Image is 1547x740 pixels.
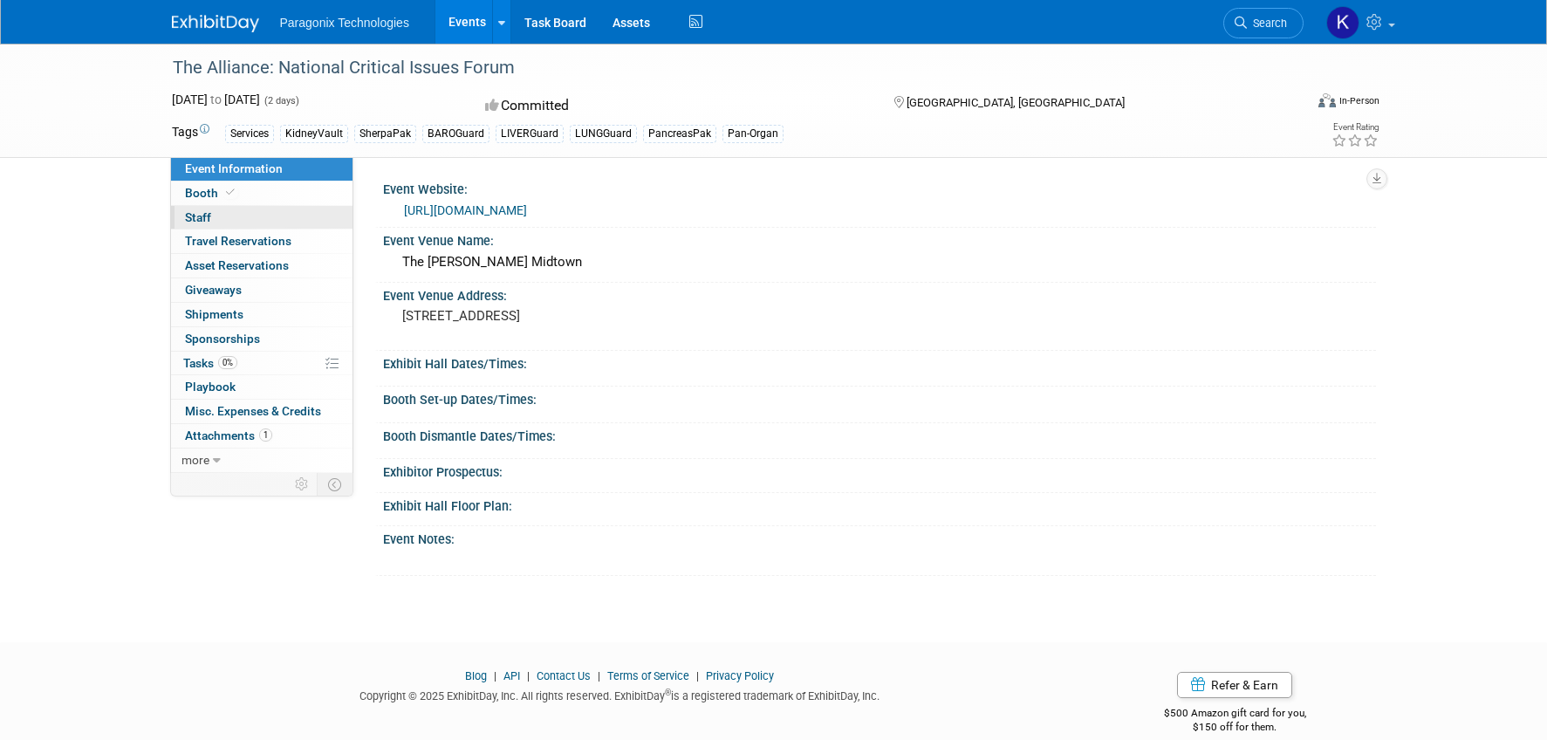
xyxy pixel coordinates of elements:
span: Playbook [185,380,236,394]
div: LUNGGuard [570,125,637,143]
div: BAROGuard [422,125,489,143]
div: PancreasPak [643,125,716,143]
div: Copyright © 2025 ExhibitDay, Inc. All rights reserved. ExhibitDay is a registered trademark of Ex... [172,684,1069,704]
div: In-Person [1338,94,1379,107]
span: Misc. Expenses & Credits [185,404,321,418]
img: ExhibitDay [172,15,259,32]
sup: ® [665,688,671,697]
span: Asset Reservations [185,258,289,272]
span: | [692,669,703,682]
div: Event Format [1201,91,1380,117]
a: Shipments [171,303,353,326]
span: Attachments [185,428,272,442]
a: Travel Reservations [171,230,353,253]
div: Exhibit Hall Dates/Times: [383,351,1376,373]
a: Attachments1 [171,424,353,448]
td: Toggle Event Tabs [317,473,353,496]
div: Event Venue Name: [383,228,1376,250]
div: LIVERGuard [496,125,564,143]
span: to [208,92,224,106]
td: Tags [172,123,209,143]
a: Search [1223,8,1304,38]
a: Sponsorships [171,327,353,351]
td: Personalize Event Tab Strip [287,473,318,496]
pre: [STREET_ADDRESS] [402,308,777,324]
span: 0% [218,356,237,369]
a: API [503,669,520,682]
a: Event Information [171,157,353,181]
a: Asset Reservations [171,254,353,277]
div: Event Venue Address: [383,283,1376,305]
div: Event Notes: [383,526,1376,548]
span: more [181,453,209,467]
a: Staff [171,206,353,230]
a: Misc. Expenses & Credits [171,400,353,423]
span: Event Information [185,161,283,175]
span: Giveaways [185,283,242,297]
span: (2 days) [263,95,299,106]
a: more [171,449,353,472]
img: Format-Inperson.png [1318,93,1336,107]
div: Pan-Organ [722,125,784,143]
span: 1 [259,428,272,442]
div: $500 Amazon gift card for you, [1094,695,1376,735]
div: Booth Set-up Dates/Times: [383,387,1376,408]
a: Playbook [171,375,353,399]
a: Refer & Earn [1177,672,1292,698]
span: [GEOGRAPHIC_DATA], [GEOGRAPHIC_DATA] [907,96,1125,109]
span: Sponsorships [185,332,260,346]
span: | [523,669,534,682]
div: Services [225,125,274,143]
div: Event Rating [1331,123,1379,132]
img: Krista Paplaczyk [1326,6,1359,39]
div: The Alliance: National Critical Issues Forum [167,52,1277,84]
span: Search [1247,17,1287,30]
div: The [PERSON_NAME] Midtown [396,249,1363,276]
a: [URL][DOMAIN_NAME] [404,203,527,217]
div: Event Website: [383,176,1376,198]
span: Travel Reservations [185,234,291,248]
span: Booth [185,186,238,200]
span: Staff [185,210,211,224]
a: Privacy Policy [706,669,774,682]
span: Shipments [185,307,243,321]
div: KidneyVault [280,125,348,143]
div: SherpaPak [354,125,416,143]
span: | [593,669,605,682]
div: $150 off for them. [1094,720,1376,735]
span: Paragonix Technologies [280,16,409,30]
i: Booth reservation complete [226,188,235,197]
div: Booth Dismantle Dates/Times: [383,423,1376,445]
div: Exhibit Hall Floor Plan: [383,493,1376,515]
a: Contact Us [537,669,591,682]
span: [DATE] [DATE] [172,92,260,106]
a: Giveaways [171,278,353,302]
div: Committed [480,91,866,121]
a: Blog [465,669,487,682]
a: Tasks0% [171,352,353,375]
span: Tasks [183,356,237,370]
a: Terms of Service [607,669,689,682]
span: | [489,669,501,682]
div: Exhibitor Prospectus: [383,459,1376,481]
a: Booth [171,182,353,205]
